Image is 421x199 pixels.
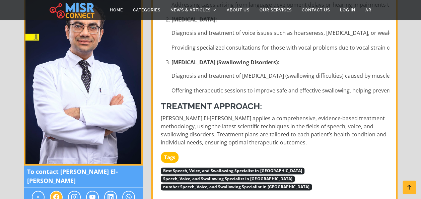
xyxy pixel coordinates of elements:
a: News & Articles [165,4,222,16]
span: News & Articles [170,7,211,13]
li: Diagnosis and treatment of [MEDICAL_DATA] (swallowing difficulties) caused by muscle or nerve pro... [171,72,389,80]
a: Our Services [255,4,297,16]
a: Contact Us [297,4,335,16]
strong: Tags [161,152,179,163]
a: number Speech, Voice, and Swallowing Specialist in [GEOGRAPHIC_DATA] [161,183,312,190]
a: Log in [335,4,360,16]
li: Offering therapeutic sessions to improve safe and effective swallowing, helping prevent complicat... [171,86,389,94]
a: Speech, Voice, and Swallowing Specialist in [GEOGRAPHIC_DATA] [161,175,295,182]
span: Speech, Voice, and Swallowing Specialist in [GEOGRAPHIC_DATA] [161,176,295,182]
a: Home [105,4,128,16]
a: Best Speech, Voice, and Swallowing Specialist in [GEOGRAPHIC_DATA] [161,167,305,174]
a: About Us [222,4,255,16]
li: Diagnosis and treatment of voice issues such as hoarseness, [MEDICAL_DATA], or weakness, as well ... [171,29,389,37]
a: Categories [128,4,165,16]
li: Providing specialized consultations for those with vocal problems due to vocal strain or laryngea... [171,44,389,52]
span: number Speech, Voice, and Swallowing Specialist in [GEOGRAPHIC_DATA] [161,184,312,190]
a: AR [360,4,376,16]
span: Best Speech, Voice, and Swallowing Specialist in [GEOGRAPHIC_DATA] [161,168,305,174]
strong: Treatment Approach: [161,101,262,111]
img: main.misr_connect [50,2,94,18]
strong: [MEDICAL_DATA] (Swallowing Disorders): [171,59,279,66]
span: To contact [PERSON_NAME] El-[PERSON_NAME] [24,165,143,187]
p: [PERSON_NAME] El-[PERSON_NAME] applies a comprehensive, evidence-based treatment methodology, usi... [161,114,389,146]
